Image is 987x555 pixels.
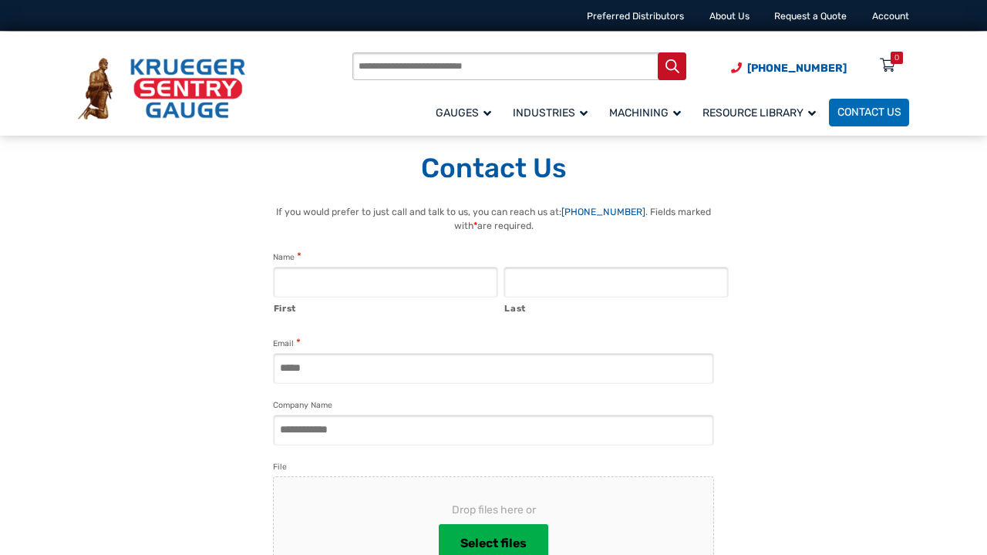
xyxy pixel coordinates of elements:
[273,250,301,264] legend: Name
[258,205,730,234] p: If you would prefer to just call and talk to us, you can reach us at: . Fields marked with are re...
[702,106,816,119] span: Resource Library
[601,96,694,128] a: Machining
[298,502,689,518] span: Drop files here or
[274,298,498,315] label: First
[561,207,645,217] a: [PHONE_NUMBER]
[273,336,301,351] label: Email
[504,96,601,128] a: Industries
[747,62,847,75] span: [PHONE_NUMBER]
[427,96,504,128] a: Gauges
[609,106,681,119] span: Machining
[829,99,909,126] a: Contact Us
[837,106,901,119] span: Contact Us
[513,106,588,119] span: Industries
[731,60,847,76] a: Phone Number (920) 434-8860
[709,11,750,22] a: About Us
[504,298,729,315] label: Last
[587,11,684,22] a: Preferred Distributors
[273,399,332,412] label: Company Name
[78,152,909,186] h1: Contact Us
[78,58,245,119] img: Krueger Sentry Gauge
[436,106,491,119] span: Gauges
[273,460,287,474] label: File
[694,96,829,128] a: Resource Library
[774,11,847,22] a: Request a Quote
[894,52,899,64] div: 0
[872,11,909,22] a: Account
